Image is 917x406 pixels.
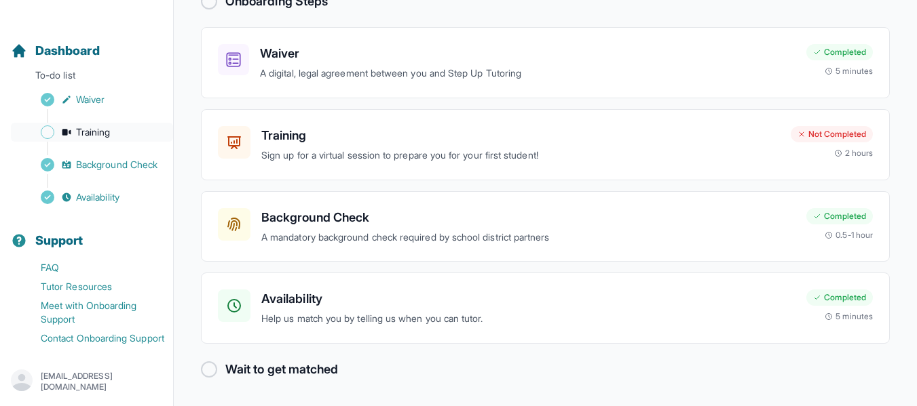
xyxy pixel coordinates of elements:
a: FAQ [11,258,173,277]
h2: Wait to get matched [225,360,338,379]
span: Support [35,231,83,250]
span: Waiver [76,93,105,106]
a: Tutor Resources [11,277,173,296]
a: Waiver [11,90,173,109]
a: Training [11,123,173,142]
a: Dashboard [11,41,100,60]
h3: Background Check [261,208,796,227]
p: [EMAIL_ADDRESS][DOMAIN_NAME] [41,371,162,392]
a: Contact Onboarding Support [11,329,173,348]
a: Meet with Onboarding Support [11,296,173,329]
button: Dashboard [5,20,168,66]
p: To-do list [5,68,168,87]
div: 5 minutes [825,66,873,77]
span: Availability [76,190,119,204]
p: Help us match you by telling us when you can tutor. [261,311,796,327]
a: WaiverA digital, legal agreement between you and Step Up TutoringCompleted5 minutes [201,27,890,98]
span: Background Check [76,158,157,171]
h3: Availability [261,289,796,308]
span: Training [76,125,111,139]
a: AvailabilityHelp us match you by telling us when you can tutor.Completed5 minutes [201,272,890,344]
a: Availability [11,188,173,207]
div: Completed [806,208,873,224]
h3: Waiver [260,44,796,63]
h3: Training [261,126,780,145]
p: Sign up for a virtual session to prepare you for your first student! [261,148,780,163]
div: Completed [806,44,873,60]
div: 5 minutes [825,311,873,322]
a: Background CheckA mandatory background check required by school district partnersCompleted0.5-1 hour [201,191,890,262]
p: A mandatory background check required by school district partners [261,230,796,245]
div: 0.5-1 hour [825,230,873,241]
div: Not Completed [791,126,873,142]
p: A digital, legal agreement between you and Step Up Tutoring [260,66,796,81]
div: 2 hours [834,148,874,159]
a: TrainingSign up for a virtual session to prepare you for your first student!Not Completed2 hours [201,109,890,180]
span: Dashboard [35,41,100,60]
button: Support [5,209,168,256]
button: [EMAIL_ADDRESS][DOMAIN_NAME] [11,369,162,394]
a: Background Check [11,155,173,174]
div: Completed [806,289,873,306]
